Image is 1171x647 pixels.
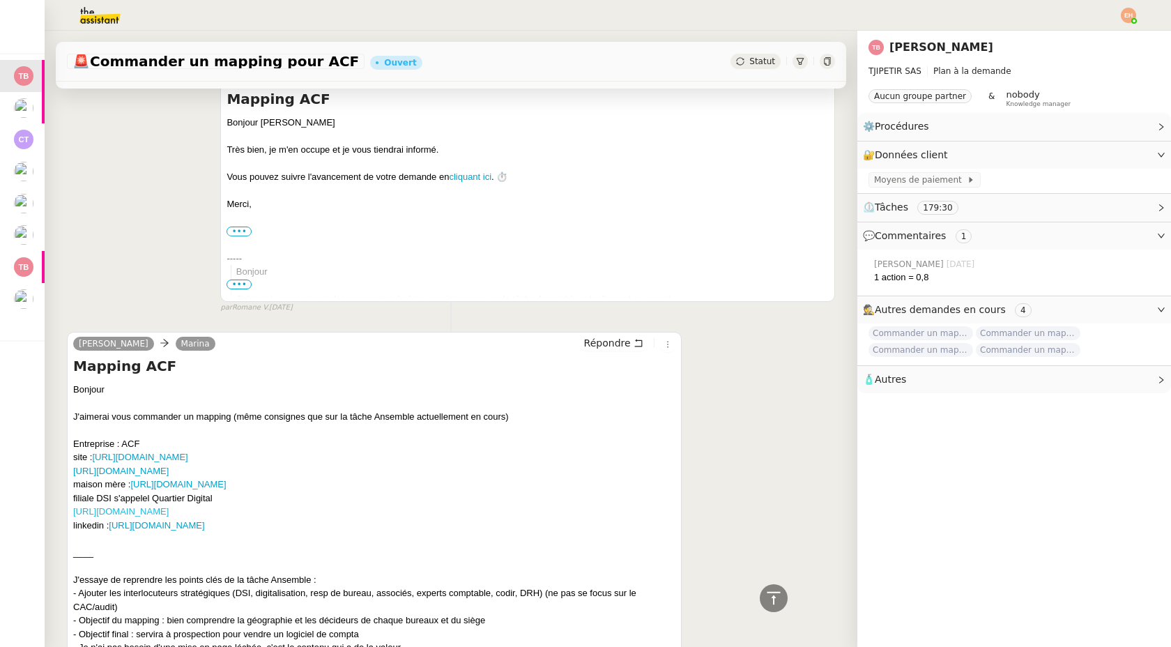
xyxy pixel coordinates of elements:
[868,40,884,55] img: svg
[227,143,829,157] div: Très bien, je m'en occupe et je vous tiendrai informé.
[220,302,292,314] small: Romane V.
[227,227,252,236] label: •••
[1006,89,1039,100] span: nobody
[1121,8,1136,23] img: svg
[863,304,1037,315] span: 🕵️
[1015,303,1032,317] nz-tag: 4
[868,343,973,357] span: Commander un mapping pour [PERSON_NAME]
[889,40,993,54] a: [PERSON_NAME]
[956,229,972,243] nz-tag: 1
[73,356,675,376] h4: Mapping ACF
[73,383,675,505] div: Bonjour J'aimerai vous commander un mapping (même consignes que sur la tâche Ansemble actuellemen...
[73,466,169,476] a: [URL][DOMAIN_NAME]
[109,520,204,531] a: [URL][DOMAIN_NAME]
[875,230,946,241] span: Commentaires
[988,89,995,107] span: &
[449,172,491,182] a: cliquant ici
[227,280,252,289] span: •••
[933,66,1011,76] span: Plan à la demande
[269,302,293,314] span: [DATE]
[14,66,33,86] img: svg
[875,374,906,385] span: Autres
[863,230,977,241] span: 💬
[227,252,829,266] div: -----
[917,201,958,215] nz-tag: 179:30
[130,479,226,489] a: [URL][DOMAIN_NAME]
[14,130,33,149] img: svg
[976,326,1080,340] span: Commander un mapping pour Compta [GEOGRAPHIC_DATA]
[874,258,947,271] span: [PERSON_NAME]
[863,147,954,163] span: 🔐
[857,113,1171,140] div: ⚙️Procédures
[857,296,1171,323] div: 🕵️Autres demandes en cours 4
[14,225,33,245] img: users%2FxcSDjHYvjkh7Ays4vB9rOShue3j1%2Favatar%2Fc5852ac1-ab6d-4275-813a-2130981b2f82
[73,337,154,350] a: [PERSON_NAME]
[947,258,978,271] span: [DATE]
[14,194,33,213] img: users%2FABbKNE6cqURruDjcsiPjnOKQJp72%2Favatar%2F553dd27b-fe40-476d-bebb-74bc1599d59c
[72,54,359,68] span: Commander un mapping pour ACF
[976,343,1080,357] span: Commander un mapping pour Fideliance
[227,170,829,184] div: Vous pouvez suivre l'avancement de votre demande en . ⏱️
[749,56,775,66] span: Statut
[384,59,416,67] div: Ouvert
[868,89,972,103] nz-tag: Aucun groupe partner
[863,201,970,213] span: ⏲️
[220,302,232,314] span: par
[227,116,829,130] div: Bonjour [PERSON_NAME]
[857,142,1171,169] div: 🔐Données client
[72,53,90,70] span: 🚨
[875,149,948,160] span: Données client
[181,339,210,349] span: Marina
[14,289,33,309] img: users%2FKIcnt4T8hLMuMUUpHYCYQM06gPC2%2Favatar%2F1dbe3bdc-0f95-41bf-bf6e-fc84c6569aaf
[874,271,1160,284] div: 1 action = 0,8
[874,173,967,187] span: Moyens de paiement
[92,452,187,462] a: [URL][DOMAIN_NAME]
[227,89,829,109] h4: Mapping ACF
[14,257,33,277] img: svg
[875,121,929,132] span: Procédures
[863,119,935,135] span: ⚙️
[868,66,921,76] span: TJIPETIR SAS
[868,326,973,340] span: Commander un mapping pour Afigec
[584,336,631,350] span: Répondre
[14,98,33,118] img: users%2FtFhOaBya8rNVU5KG7br7ns1BCvi2%2Favatar%2Faa8c47da-ee6c-4101-9e7d-730f2e64f978
[236,265,829,388] div: Bonjour J'aimerai vous commander un mapping (même consignes que sur la tâche Ansemble actuellemen...
[857,222,1171,250] div: 💬Commentaires 1
[875,201,908,213] span: Tâches
[1006,89,1071,107] app-user-label: Knowledge manager
[1006,100,1071,108] span: Knowledge manager
[857,194,1171,221] div: ⏲️Tâches 179:30
[73,506,169,517] a: [URL][DOMAIN_NAME]
[863,374,906,385] span: 🧴
[875,304,1006,315] span: Autres demandes en cours
[857,366,1171,393] div: 🧴Autres
[14,162,33,181] img: users%2F8F3ae0CdRNRxLT9M8DTLuFZT1wq1%2Favatar%2F8d3ba6ea-8103-41c2-84d4-2a4cca0cf040
[227,197,829,211] div: Merci,
[579,335,648,351] button: Répondre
